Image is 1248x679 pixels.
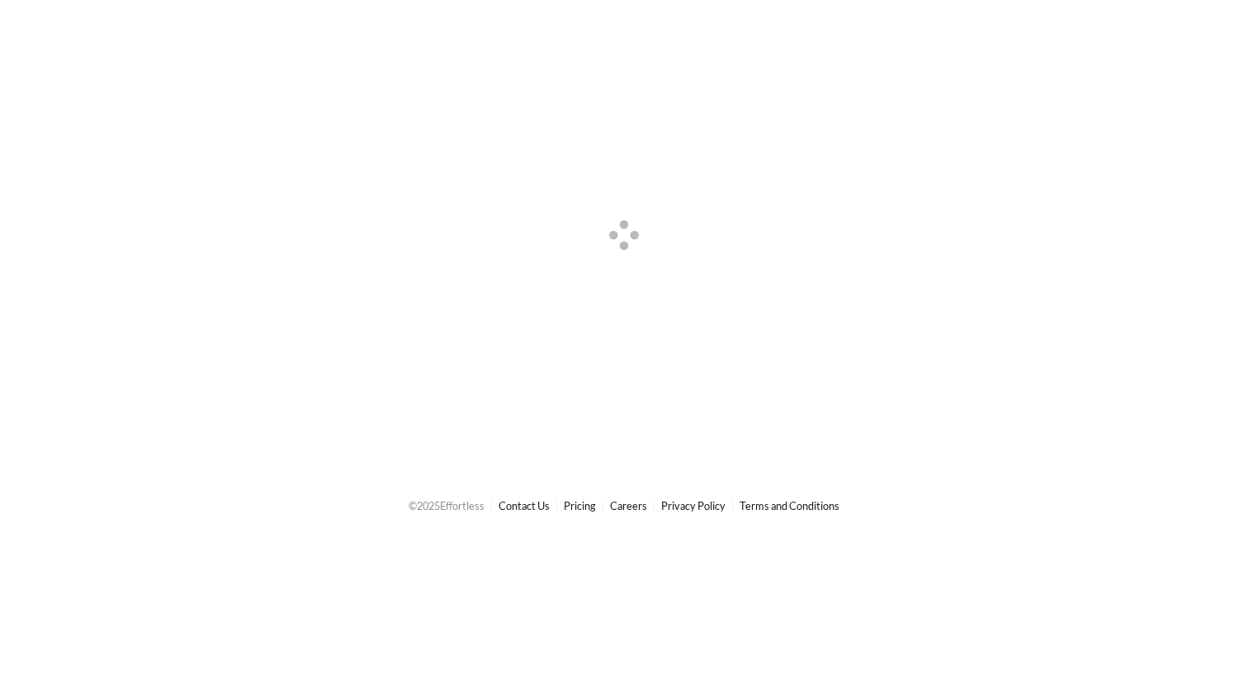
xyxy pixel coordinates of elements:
[610,499,647,512] a: Careers
[661,499,726,512] a: Privacy Policy
[499,499,550,512] a: Contact Us
[564,499,596,512] a: Pricing
[740,499,839,512] a: Terms and Conditions
[409,499,485,512] span: © 2025 Effortless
